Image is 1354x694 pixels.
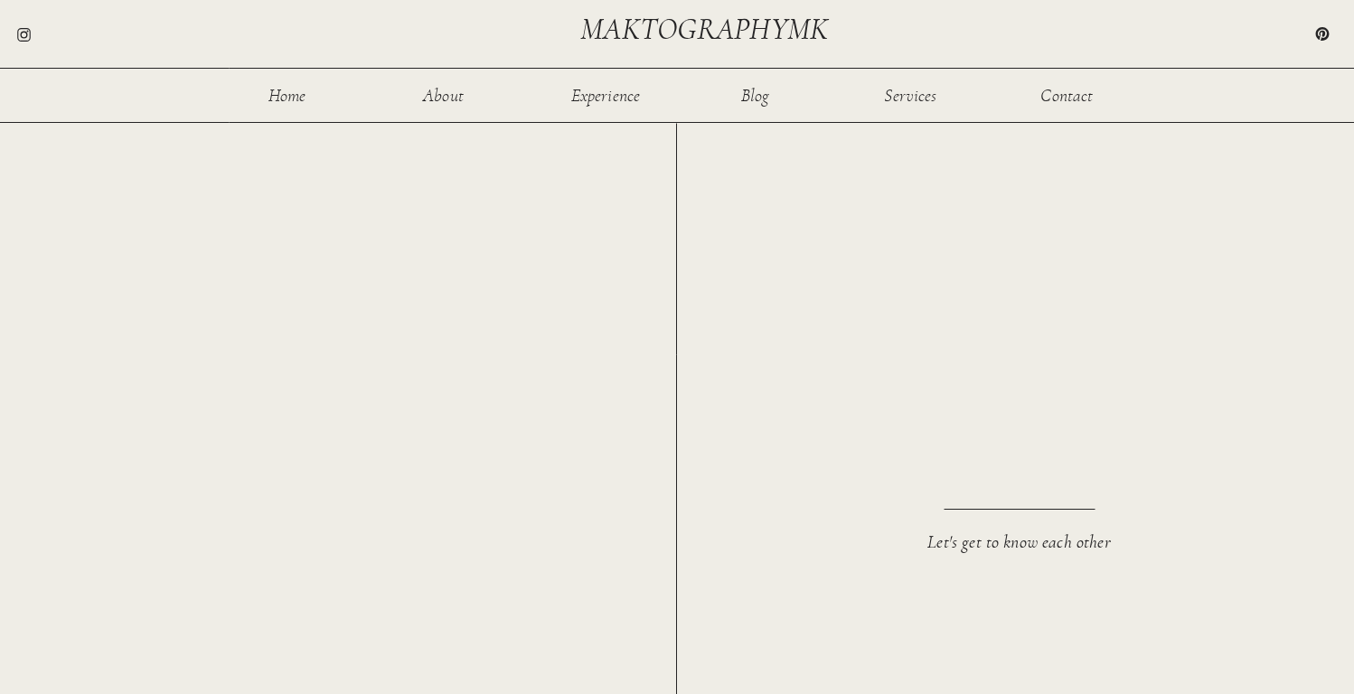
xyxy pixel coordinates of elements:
[856,533,1182,553] h1: Let's get to know each other
[569,87,642,102] a: Experience
[1038,87,1096,102] a: Contact
[881,87,940,102] a: Services
[258,87,316,102] a: Home
[580,14,835,44] a: maktographymk
[414,87,473,102] a: About
[726,87,785,102] a: Blog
